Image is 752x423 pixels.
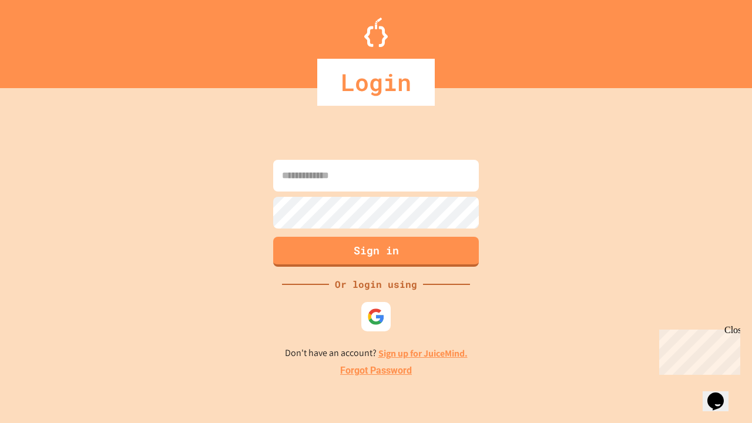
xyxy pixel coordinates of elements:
div: Chat with us now!Close [5,5,81,75]
img: google-icon.svg [367,308,385,325]
iframe: chat widget [703,376,740,411]
button: Sign in [273,237,479,267]
p: Don't have an account? [285,346,468,361]
a: Sign up for JuiceMind. [378,347,468,360]
div: Or login using [329,277,423,291]
div: Login [317,59,435,106]
iframe: chat widget [654,325,740,375]
img: Logo.svg [364,18,388,47]
a: Forgot Password [340,364,412,378]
